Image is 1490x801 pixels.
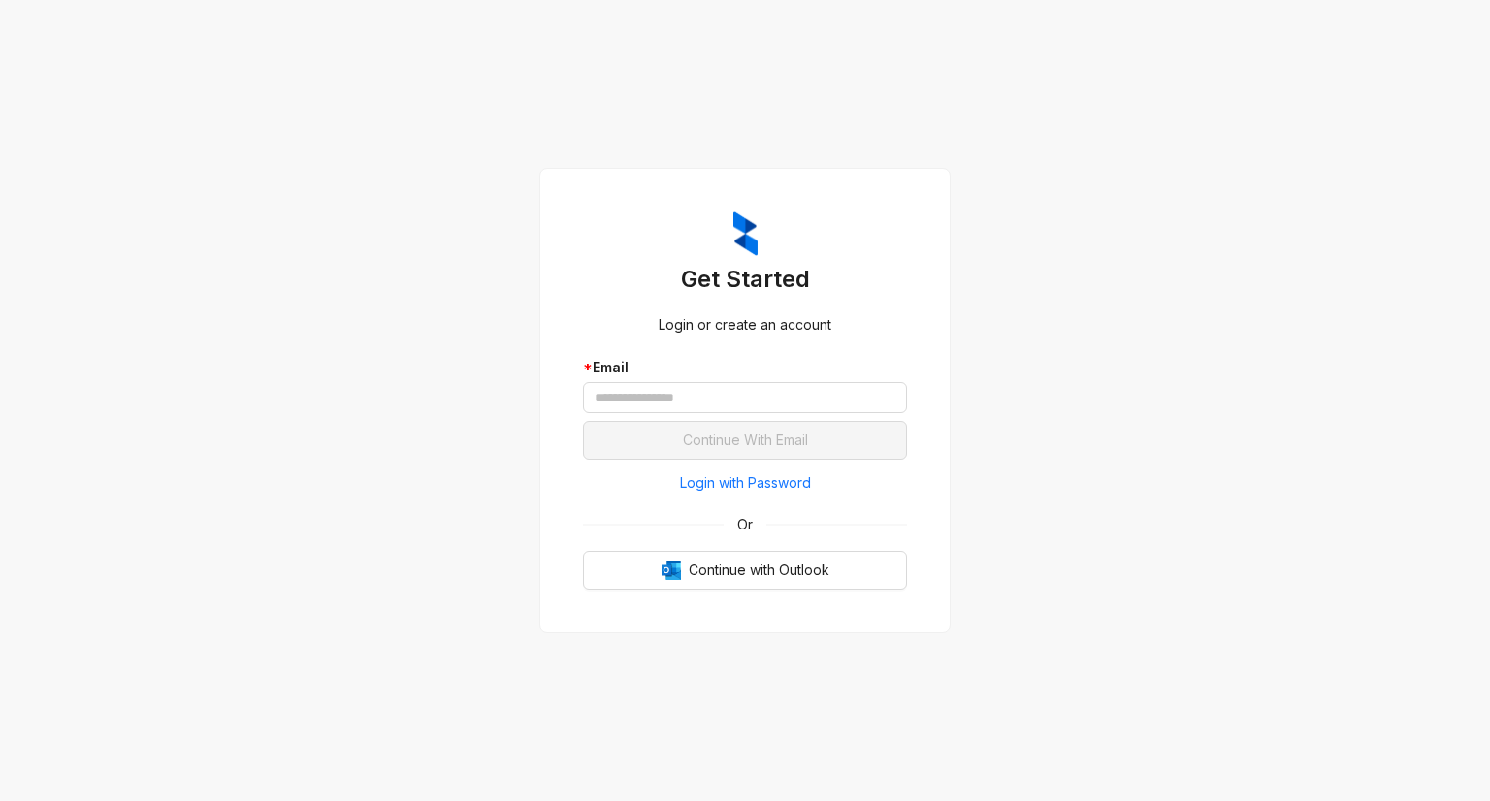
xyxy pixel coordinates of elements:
[724,514,766,535] span: Or
[583,467,907,498] button: Login with Password
[583,314,907,336] div: Login or create an account
[689,560,829,581] span: Continue with Outlook
[680,472,811,494] span: Login with Password
[583,264,907,295] h3: Get Started
[583,357,907,378] div: Email
[583,551,907,590] button: OutlookContinue with Outlook
[583,421,907,460] button: Continue With Email
[733,211,758,256] img: ZumaIcon
[662,561,681,580] img: Outlook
